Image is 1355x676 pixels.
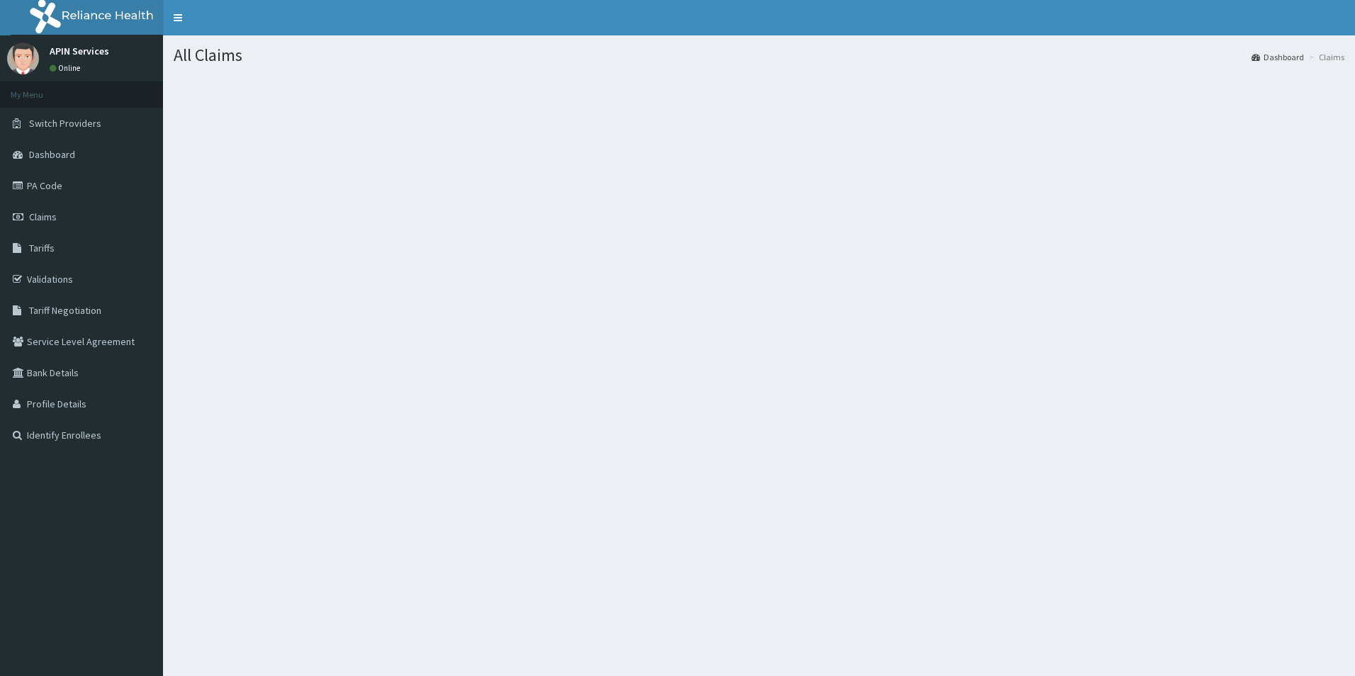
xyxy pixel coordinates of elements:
[29,210,57,223] span: Claims
[1252,51,1304,63] a: Dashboard
[29,304,101,317] span: Tariff Negotiation
[174,46,1344,64] h1: All Claims
[29,148,75,161] span: Dashboard
[29,242,55,254] span: Tariffs
[50,63,84,73] a: Online
[50,46,109,56] p: APIN Services
[1305,51,1344,63] li: Claims
[7,43,39,74] img: User Image
[29,117,101,130] span: Switch Providers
